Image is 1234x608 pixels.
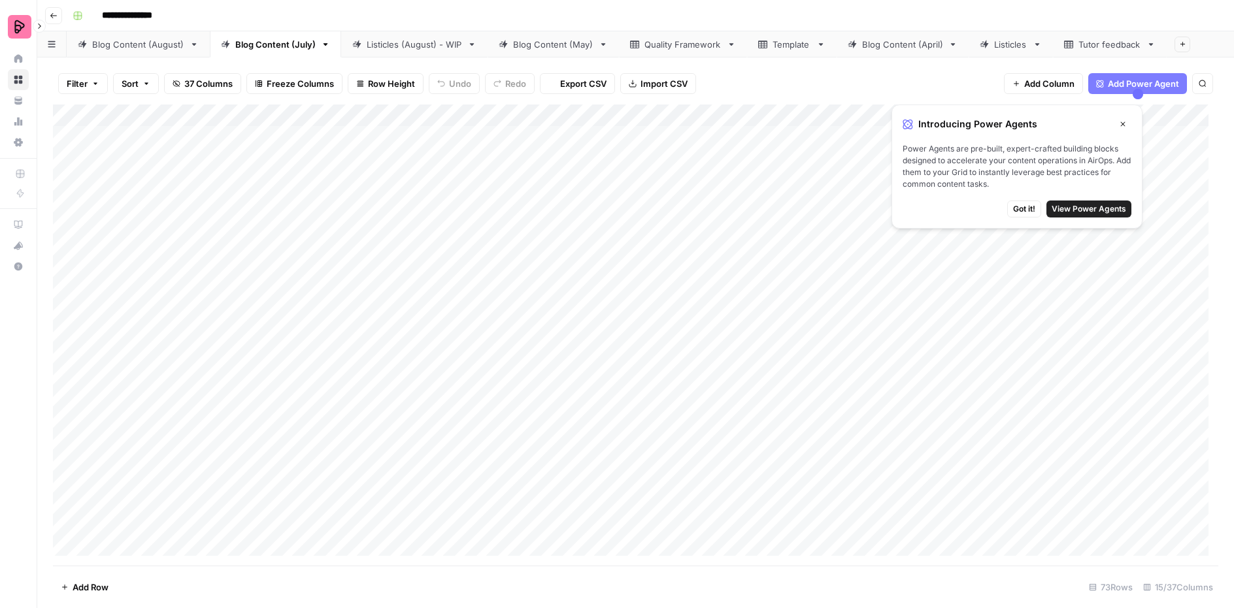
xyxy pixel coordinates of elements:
[8,111,29,132] a: Usage
[8,214,29,235] a: AirOps Academy
[903,116,1131,133] div: Introducing Power Agents
[184,77,233,90] span: 37 Columns
[8,235,29,256] button: What's new?
[53,577,116,598] button: Add Row
[641,77,688,90] span: Import CSV
[747,31,837,57] a: Template
[1007,200,1041,217] button: Got it!
[267,77,334,90] span: Freeze Columns
[1078,38,1141,51] div: Tutor feedback
[8,132,29,153] a: Settings
[92,38,184,51] div: Blog Content (August)
[246,73,342,94] button: Freeze Columns
[994,38,1027,51] div: Listicles
[429,73,480,94] button: Undo
[8,236,28,255] div: What's new?
[837,31,969,57] a: Blog Content (April)
[348,73,424,94] button: Row Height
[505,77,526,90] span: Redo
[1004,73,1083,94] button: Add Column
[485,73,535,94] button: Redo
[367,38,462,51] div: Listicles (August) - WIP
[1084,577,1138,598] div: 73 Rows
[8,48,29,69] a: Home
[1024,77,1075,90] span: Add Column
[449,77,471,90] span: Undo
[773,38,811,51] div: Template
[1053,31,1167,57] a: Tutor feedback
[368,77,415,90] span: Row Height
[1013,203,1035,215] span: Got it!
[341,31,488,57] a: Listicles (August) - WIP
[560,77,607,90] span: Export CSV
[620,73,696,94] button: Import CSV
[1088,73,1187,94] button: Add Power Agent
[903,143,1131,190] span: Power Agents are pre-built, expert-crafted building blocks designed to accelerate your content op...
[8,15,31,39] img: Preply Logo
[122,77,139,90] span: Sort
[862,38,943,51] div: Blog Content (April)
[113,73,159,94] button: Sort
[1046,200,1131,217] button: View Power Agents
[540,73,615,94] button: Export CSV
[67,77,88,90] span: Filter
[164,73,241,94] button: 37 Columns
[58,73,108,94] button: Filter
[8,10,29,43] button: Workspace: Preply
[513,38,593,51] div: Blog Content (May)
[969,31,1053,57] a: Listicles
[73,581,108,594] span: Add Row
[644,38,722,51] div: Quality Framework
[1052,203,1126,215] span: View Power Agents
[1108,77,1179,90] span: Add Power Agent
[8,256,29,277] button: Help + Support
[8,69,29,90] a: Browse
[619,31,747,57] a: Quality Framework
[235,38,316,51] div: Blog Content (July)
[8,90,29,111] a: Your Data
[210,31,341,57] a: Blog Content (July)
[1138,577,1218,598] div: 15/37 Columns
[67,31,210,57] a: Blog Content (August)
[488,31,619,57] a: Blog Content (May)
